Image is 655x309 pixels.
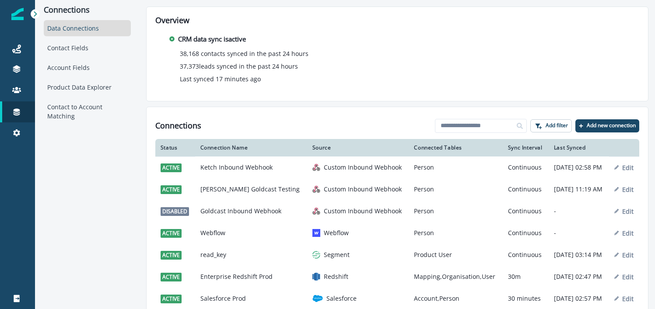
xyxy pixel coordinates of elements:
a: disabledGoldcast Inbound Webhookgeneric inbound webhookCustom Inbound WebhookPersonContinuous-Edit [155,200,639,222]
td: Continuous [503,178,549,200]
td: [PERSON_NAME] Goldcast Testing [195,178,307,200]
img: segment [312,251,320,259]
p: Edit [622,273,634,281]
td: read_key [195,244,307,266]
p: Last synced 17 minutes ago [180,74,261,83]
p: [DATE] 03:14 PM [554,250,604,259]
span: active [161,273,182,281]
img: generic inbound webhook [312,163,320,171]
div: Contact Fields [44,40,131,56]
td: Webflow [195,222,307,244]
span: disabled [161,207,189,216]
p: Add new connection [587,122,636,128]
button: Edit [614,207,634,215]
p: [DATE] 02:47 PM [554,272,604,281]
span: active [161,229,182,238]
div: Source [312,144,404,151]
p: Salesforce [326,294,357,303]
a: activeWebflowwebflowWebflowPersonContinuous-Edit [155,222,639,244]
div: Contact to Account Matching [44,99,131,124]
p: Add filter [546,122,568,128]
a: activeEnterprise Redshift ProdredshiftRedshiftMapping,Organisation,User30m[DATE] 02:47 PMEdit [155,266,639,288]
p: Edit [622,207,634,215]
p: Webflow [324,229,349,237]
p: Custom Inbound Webhook [324,207,402,215]
td: Continuous [503,244,549,266]
div: Account Fields [44,59,131,76]
p: - [554,229,604,237]
button: Edit [614,163,634,172]
td: Continuous [503,222,549,244]
p: [DATE] 02:58 PM [554,163,604,172]
div: Status [161,144,190,151]
a: activeread_keysegmentSegmentProduct UserContinuous[DATE] 03:14 PMEdit [155,244,639,266]
td: Product User [409,244,502,266]
p: Edit [622,229,634,237]
p: [DATE] 11:19 AM [554,185,604,194]
p: Edit [622,185,634,194]
span: active [161,185,182,194]
p: Connections [44,5,131,15]
img: generic inbound webhook [312,207,320,215]
td: Goldcast Inbound Webhook [195,200,307,222]
td: Person [409,222,502,244]
p: Segment [324,250,350,259]
span: active [161,295,182,303]
p: Edit [622,295,634,303]
p: Edit [622,251,634,259]
td: Person [409,156,502,178]
img: Inflection [11,8,24,20]
td: Continuous [503,156,549,178]
td: Ketch Inbound Webhook [195,156,307,178]
img: generic inbound webhook [312,185,320,193]
div: Data Connections [44,20,131,36]
p: Edit [622,163,634,172]
button: Add filter [530,119,572,132]
td: Mapping,Organisation,User [409,266,502,288]
span: active [161,251,182,260]
div: Connection Name [200,144,302,151]
td: Person [409,178,502,200]
div: Sync Interval [508,144,543,151]
button: Edit [614,251,634,259]
img: webflow [312,229,320,237]
p: - [554,207,604,215]
p: Custom Inbound Webhook [324,163,402,172]
button: Add new connection [575,119,639,132]
p: 37,373 leads synced in the past 24 hours [180,62,298,71]
td: Continuous [503,200,549,222]
button: Edit [614,273,634,281]
td: Enterprise Redshift Prod [195,266,307,288]
div: Last Synced [554,144,604,151]
p: CRM data sync is active [178,34,246,44]
p: [DATE] 02:57 PM [554,294,604,303]
td: 30m [503,266,549,288]
button: Edit [614,295,634,303]
h1: Connections [155,121,201,131]
div: Connected Tables [414,144,497,151]
p: 38,168 contacts synced in the past 24 hours [180,49,308,58]
button: Edit [614,185,634,194]
h2: Overview [155,16,639,25]
div: Product Data Explorer [44,79,131,95]
td: Person [409,200,502,222]
span: active [161,163,182,172]
p: Custom Inbound Webhook [324,185,402,194]
button: Edit [614,229,634,237]
a: active[PERSON_NAME] Goldcast Testinggeneric inbound webhookCustom Inbound WebhookPersonContinuous... [155,178,639,200]
img: redshift [312,273,320,281]
a: activeKetch Inbound Webhookgeneric inbound webhookCustom Inbound WebhookPersonContinuous[DATE] 02... [155,156,639,178]
img: salesforce [312,293,323,304]
p: Redshift [324,272,348,281]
